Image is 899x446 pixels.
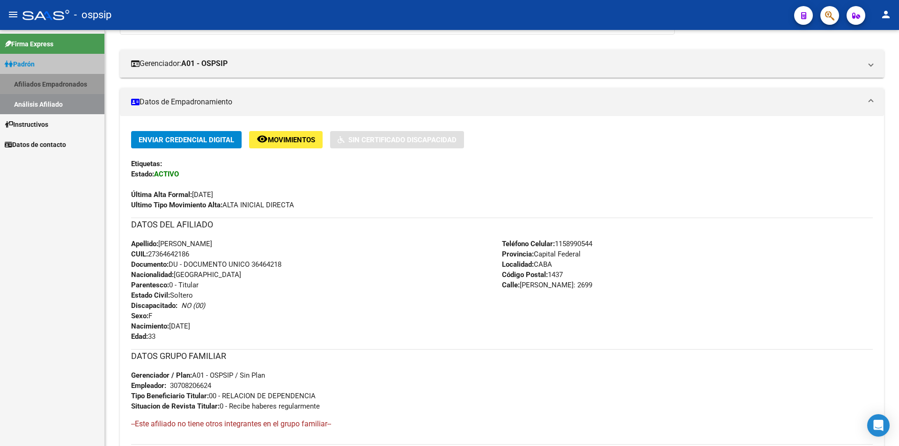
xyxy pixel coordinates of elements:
[131,322,190,330] span: [DATE]
[181,58,228,69] strong: A01 - OSPSIP
[131,190,192,199] strong: Última Alta Formal:
[131,240,158,248] strong: Apellido:
[120,50,884,78] mat-expansion-panel-header: Gerenciador:A01 - OSPSIP
[131,291,170,300] strong: Estado Civil:
[131,332,155,341] span: 33
[131,371,265,380] span: A01 - OSPSIP / Sin Plan
[131,281,169,289] strong: Parentesco:
[131,350,873,363] h3: DATOS GRUPO FAMILIAR
[131,271,174,279] strong: Nacionalidad:
[131,260,169,269] strong: Documento:
[5,119,48,130] span: Instructivos
[131,260,281,269] span: DU - DOCUMENTO UNICO 36464218
[131,218,873,231] h3: DATOS DEL AFILIADO
[131,170,154,178] strong: Estado:
[120,88,884,116] mat-expansion-panel-header: Datos de Empadronamiento
[131,332,148,341] strong: Edad:
[131,58,862,69] mat-panel-title: Gerenciador:
[502,271,563,279] span: 1437
[131,160,162,168] strong: Etiquetas:
[330,131,464,148] button: Sin Certificado Discapacidad
[131,301,177,310] strong: Discapacitado:
[131,381,166,390] strong: Empleador:
[131,312,148,320] strong: Sexo:
[268,136,315,144] span: Movimientos
[131,201,222,209] strong: Ultimo Tipo Movimiento Alta:
[131,402,320,410] span: 0 - Recibe haberes regularmente
[131,97,862,107] mat-panel-title: Datos de Empadronamiento
[170,380,211,391] div: 30708206624
[348,136,457,144] span: Sin Certificado Discapacidad
[131,250,148,258] strong: CUIL:
[502,271,548,279] strong: Código Postal:
[5,59,35,69] span: Padrón
[131,190,213,199] span: [DATE]
[502,260,534,269] strong: Localidad:
[139,136,234,144] span: Enviar Credencial Digital
[502,240,592,248] span: 1158990544
[131,402,220,410] strong: Situacion de Revista Titular:
[154,170,179,178] strong: ACTIVO
[131,240,212,248] span: [PERSON_NAME]
[867,414,890,437] div: Open Intercom Messenger
[7,9,19,20] mat-icon: menu
[131,201,294,209] span: ALTA INICIAL DIRECTA
[181,301,205,310] i: NO (00)
[74,5,111,25] span: - ospsip
[257,133,268,145] mat-icon: remove_red_eye
[502,250,534,258] strong: Provincia:
[131,131,242,148] button: Enviar Credencial Digital
[131,281,199,289] span: 0 - Titular
[131,392,316,400] span: 00 - RELACION DE DEPENDENCIA
[502,240,555,248] strong: Teléfono Celular:
[502,260,552,269] span: CABA
[131,291,193,300] span: Soltero
[131,271,241,279] span: [GEOGRAPHIC_DATA]
[131,322,169,330] strong: Nacimiento:
[880,9,892,20] mat-icon: person
[5,139,66,150] span: Datos de contacto
[131,392,209,400] strong: Tipo Beneficiario Titular:
[249,131,323,148] button: Movimientos
[502,281,592,289] span: [PERSON_NAME]: 2699
[5,39,53,49] span: Firma Express
[131,250,189,258] span: 27364642186
[131,371,192,380] strong: Gerenciador / Plan:
[502,281,520,289] strong: Calle:
[131,312,152,320] span: F
[131,419,873,429] h4: --Este afiliado no tiene otros integrantes en el grupo familiar--
[502,250,581,258] span: Capital Federal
